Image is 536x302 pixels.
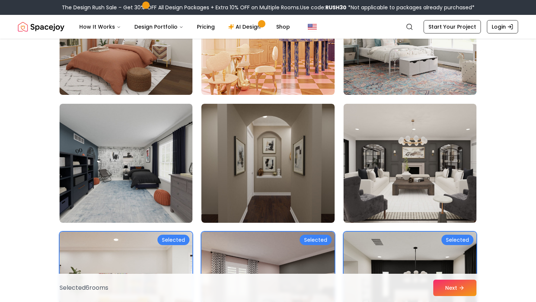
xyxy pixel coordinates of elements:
img: United States [308,22,317,31]
span: Use code: [300,4,347,11]
img: Spacejoy Logo [18,19,64,34]
img: Room room-24 [344,104,476,223]
img: Room room-23 [201,104,334,223]
a: Spacejoy [18,19,64,34]
p: Selected 6 room s [60,283,108,292]
a: Pricing [191,19,221,34]
button: How It Works [73,19,127,34]
div: Selected [157,235,189,245]
span: *Not applicable to packages already purchased* [347,4,475,11]
div: The Design Rush Sale – Get 30% OFF All Design Packages + Extra 10% OFF on Multiple Rooms. [62,4,475,11]
a: AI Design [222,19,269,34]
nav: Main [73,19,296,34]
a: Start Your Project [424,20,481,33]
nav: Global [18,15,518,39]
a: Shop [270,19,296,34]
button: Next [433,280,476,296]
div: Selected [441,235,473,245]
div: Selected [300,235,332,245]
a: Login [487,20,518,33]
b: RUSH30 [325,4,347,11]
button: Design Portfolio [128,19,189,34]
img: Room room-22 [60,104,192,223]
